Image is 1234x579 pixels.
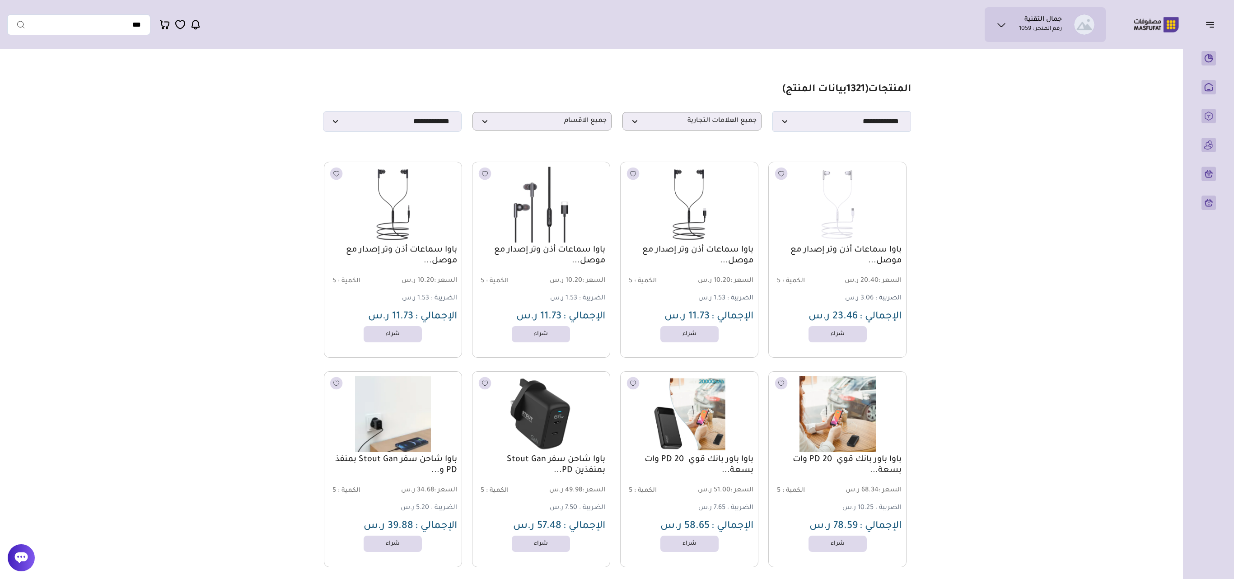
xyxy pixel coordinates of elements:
span: 78.59 ر.س [809,521,858,532]
span: الإجمالي : [563,521,605,532]
span: 5 [629,487,632,495]
span: السعر : [582,487,605,494]
span: الكمية : [782,278,805,285]
span: الإجمالي : [415,521,457,532]
span: 1.53 ر.س [550,295,577,302]
a: باوا باور بانك قوي PD 20 وات بسعة... [625,454,753,476]
a: شراء [660,326,719,342]
span: الضريبة : [431,504,457,512]
a: باوا سماعات أذن وتر إصدار مع موصل... [477,245,605,266]
span: جميع العلامات التجارية [627,117,757,126]
p: جميع الاقسام [472,112,612,131]
a: باوا سماعات أذن وتر إصدار مع موصل... [773,245,902,266]
span: 39.88 ر.س [364,521,413,532]
iframe: Webchat Widget [1182,527,1223,568]
span: السعر : [434,277,457,285]
span: الضريبة : [727,295,753,302]
h1: جمال التقنية [1024,16,1062,25]
span: الإجمالي : [563,312,605,322]
span: ( بيانات المنتج) [782,84,868,95]
span: السعر : [434,487,457,494]
span: 5 [332,487,336,495]
span: الإجمالي : [860,521,902,532]
span: السعر : [879,487,902,494]
span: الضريبة : [727,504,753,512]
img: 241.625-241.6252025-07-15-68767aeab6b7e.png [626,167,753,243]
span: الضريبة : [875,504,902,512]
span: 10.20 ر.س [690,277,753,285]
span: 58.65 ر.س [660,521,710,532]
img: Logo [1127,16,1185,33]
a: شراء [364,326,422,342]
span: 20.40 ر.س [838,277,902,285]
span: 5.20 ر.س [401,504,429,512]
span: 57.48 ر.س [513,521,561,532]
a: شراء [512,536,570,552]
a: شراء [364,536,422,552]
span: الكمية : [486,278,509,285]
img: 241.625-241.6252025-07-15-687679853a038.png [774,167,901,243]
span: 5 [629,278,632,285]
h1: المنتجات [782,84,911,97]
span: السعر : [730,487,753,494]
span: 11.73 ر.س [664,312,710,322]
img: 241.625-241.62520250714184934754659.png [329,376,457,452]
span: الضريبة : [579,295,605,302]
span: 68.34 ر.س [838,486,902,495]
span: جميع الاقسام [477,117,607,126]
a: شراء [512,326,570,342]
span: الإجمالي : [415,312,457,322]
span: 11.73 ر.س [516,312,561,322]
span: الإجمالي : [860,312,902,322]
span: 1.53 ر.س [698,295,725,302]
span: الضريبة : [875,295,902,302]
span: السعر : [879,277,902,285]
span: 7.50 ر.س [550,504,577,512]
span: 1.53 ر.س [402,295,429,302]
a: شراء [809,536,867,552]
span: 11.73 ر.س [368,312,413,322]
span: 10.25 ر.س [842,504,874,512]
img: جمال التقنية [1074,14,1094,35]
span: الكمية : [338,278,360,285]
span: الكمية : [486,487,509,495]
img: 241.625-241.6252025-07-15-68767ed8d6468.png [626,376,753,452]
a: شراء [660,536,719,552]
a: باوا سماعات أذن وتر إصدار مع موصل... [625,245,753,266]
img: 241.625-241.6252025-07-15-68767fc69045c.png [477,376,605,452]
span: الضريبة : [579,504,605,512]
span: 51.00 ر.س [690,486,753,495]
span: 10.20 ر.س [394,277,457,285]
span: 7.65 ر.س [698,504,725,512]
a: باوا شاحن سفر Stout Gan بمنفذين PD... [477,454,605,476]
span: 10.20 ر.س [542,277,605,285]
span: الكمية : [338,487,360,495]
span: الكمية : [782,487,805,495]
span: الكمية : [634,278,657,285]
span: 49.98 ر.س [542,486,605,495]
span: السعر : [582,277,605,285]
img: 241.625-241.6252025-07-15-68767e614fb36.png [774,376,901,452]
span: الضريبة : [431,295,457,302]
span: 34.68 ر.س [394,486,457,495]
span: 5 [777,487,781,495]
p: جميع العلامات التجارية [622,112,762,131]
span: 5 [481,278,484,285]
p: رقم المتجر : 1059 [1019,25,1062,34]
span: السعر : [730,277,753,285]
span: 5 [481,487,484,495]
span: 5 [777,278,781,285]
a: شراء [809,326,867,342]
a: باوا شاحن سفر Stout Gan بمنفذ PD و... [329,454,457,476]
span: الإجمالي : [711,521,753,532]
span: الكمية : [634,487,657,495]
span: 5 [332,278,336,285]
a: باوا باور بانك قوي PD 20 وات بسعة... [773,454,902,476]
span: 23.46 ر.س [809,312,858,322]
img: 241.625-241.6252025-07-15-68767c314b096.png [329,167,457,243]
span: 3.06 ر.س [845,295,874,302]
span: 1321 [846,84,865,95]
img: 241.625-241.6252025-07-15-68767b8690b25.png [477,167,605,243]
